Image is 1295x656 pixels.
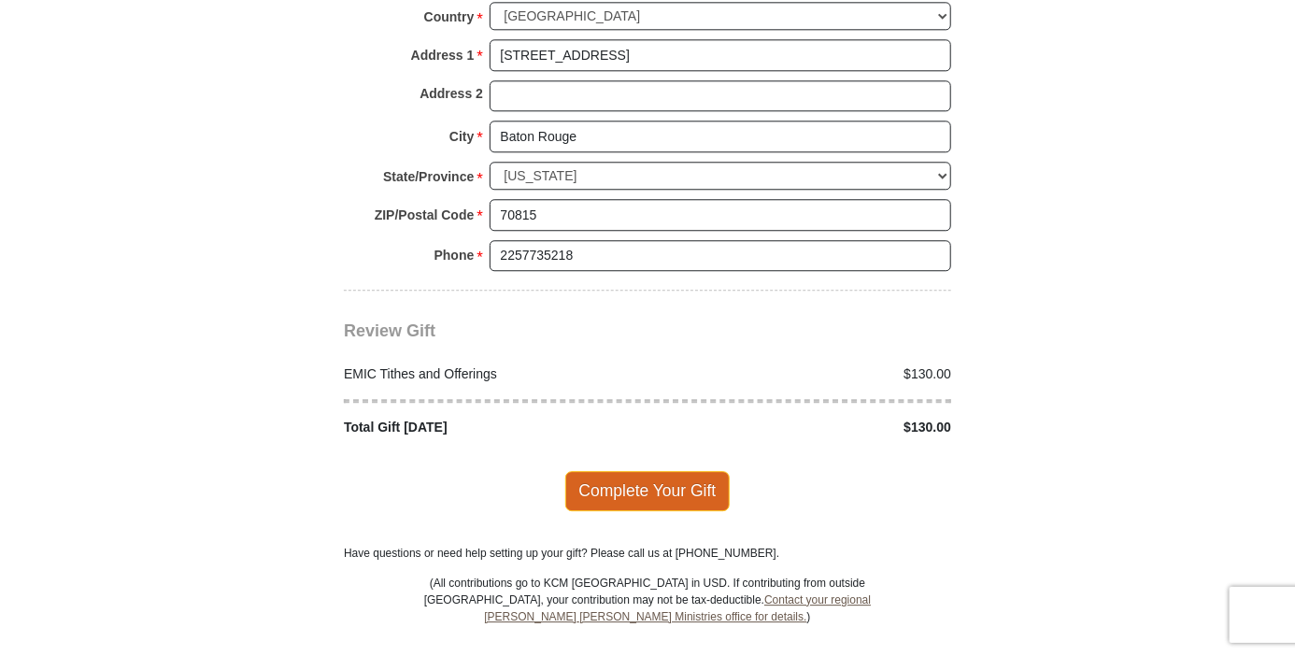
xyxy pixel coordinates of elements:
[647,364,961,384] div: $130.00
[375,202,475,228] strong: ZIP/Postal Code
[334,418,648,437] div: Total Gift [DATE]
[565,471,731,510] span: Complete Your Gift
[344,545,951,562] p: Have questions or need help setting up your gift? Please call us at [PHONE_NUMBER].
[647,418,961,437] div: $130.00
[383,164,474,190] strong: State/Province
[424,4,475,30] strong: Country
[420,80,483,107] strong: Address 2
[449,123,474,150] strong: City
[411,42,475,68] strong: Address 1
[344,321,435,340] span: Review Gift
[334,364,648,384] div: EMIC Tithes and Offerings
[434,242,475,268] strong: Phone
[484,593,871,623] a: Contact your regional [PERSON_NAME] [PERSON_NAME] Ministries office for details.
